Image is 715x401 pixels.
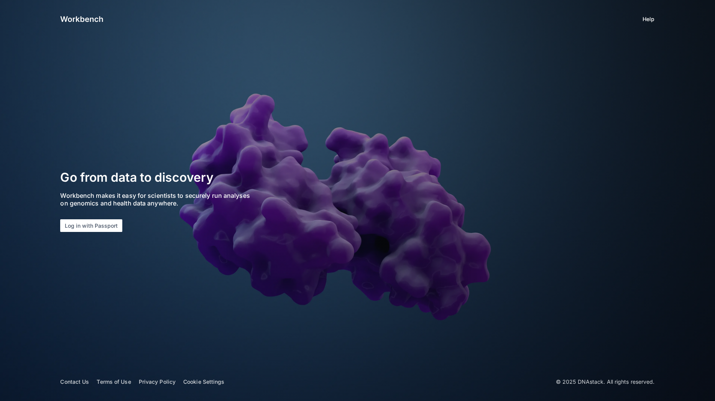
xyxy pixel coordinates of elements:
[60,378,89,385] a: Contact Us
[60,169,293,186] h2: Go from data to discovery
[60,219,122,232] button: Log in with Passport
[60,15,103,24] img: logo
[60,192,258,207] p: Workbench makes it easy for scientists to securely run analyses on genomics and health data anywh...
[97,378,131,385] a: Terms of Use
[556,378,655,386] p: © 2025 DNAstack. All rights reserved.
[643,15,654,23] a: Help
[183,378,225,385] a: Cookie Settings
[139,378,176,385] a: Privacy Policy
